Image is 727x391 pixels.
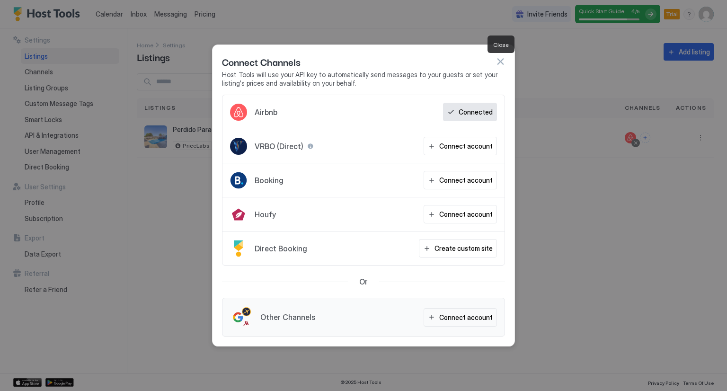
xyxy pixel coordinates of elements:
[439,175,493,185] div: Connect account
[222,54,301,69] span: Connect Channels
[424,137,497,155] button: Connect account
[255,176,284,185] span: Booking
[255,142,303,151] span: VRBO (Direct)
[493,41,509,48] span: Close
[424,308,497,327] button: Connect account
[255,107,277,117] span: Airbnb
[222,71,505,87] span: Host Tools will use your API key to automatically send messages to your guests or set your listin...
[439,141,493,151] div: Connect account
[439,209,493,219] div: Connect account
[9,359,32,382] iframe: Intercom live chat
[434,243,493,253] div: Create custom site
[439,312,493,322] div: Connect account
[424,171,497,189] button: Connect account
[255,244,307,253] span: Direct Booking
[255,210,276,219] span: Houfy
[359,277,368,286] span: Or
[443,103,497,121] button: Connected
[260,312,315,322] span: Other Channels
[459,107,493,117] div: Connected
[424,205,497,223] button: Connect account
[419,239,497,258] button: Create custom site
